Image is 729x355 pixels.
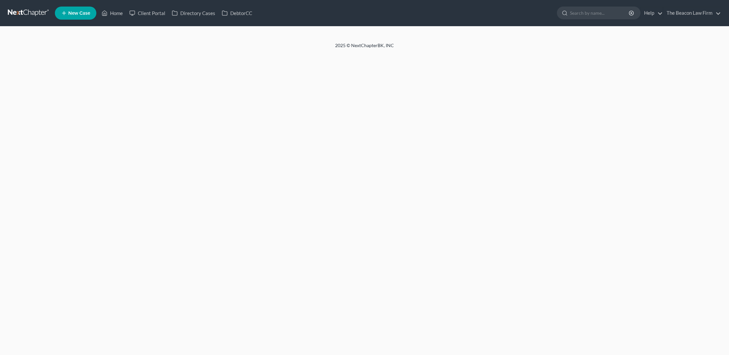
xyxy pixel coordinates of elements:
a: The Beacon Law Firm [663,7,721,19]
a: Help [641,7,663,19]
a: Client Portal [126,7,169,19]
input: Search by name... [570,7,630,19]
a: Home [98,7,126,19]
div: 2025 © NextChapterBK, INC [178,42,551,54]
a: Directory Cases [169,7,219,19]
a: DebtorCC [219,7,255,19]
span: New Case [68,11,90,16]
